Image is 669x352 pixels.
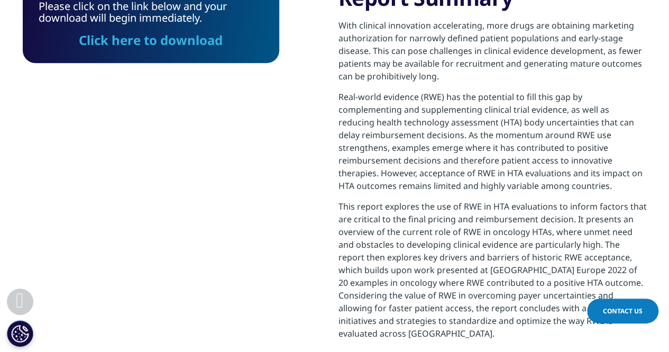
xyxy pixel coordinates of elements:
p: Real-world evidence (RWE) has the potential to fill this gap by complementing and supplementing c... [338,91,647,200]
p: With clinical innovation accelerating, more drugs are obtaining marketing authorization for narro... [338,19,647,91]
button: Cookies Settings [7,320,33,347]
p: This report explores the use of RWE in HTA evaluations to inform factors that are critical to the... [338,200,647,348]
a: Click here to download [79,31,223,49]
a: Contact Us [587,299,658,323]
div: Please click on the link below and your download will begin immediately. [39,1,263,47]
span: Contact Us [603,306,643,315]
